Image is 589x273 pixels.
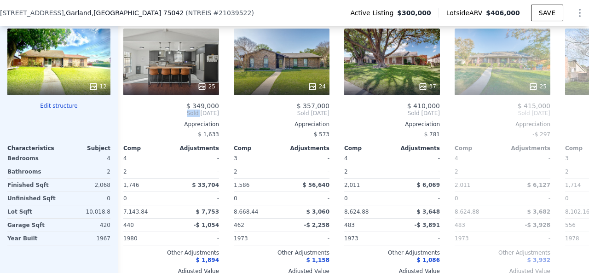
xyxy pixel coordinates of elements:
span: -$ 2,258 [304,222,329,228]
span: 8,624.88 [455,209,479,215]
div: 37 [418,82,436,91]
span: 2,011 [344,182,360,188]
span: 0 [344,195,348,202]
div: - [283,165,329,178]
span: Active Listing [350,8,397,17]
span: $ 357,000 [297,102,329,110]
div: Comp [455,145,502,152]
div: - [283,232,329,245]
span: 462 [234,222,244,228]
span: Sold [DATE] [123,110,219,117]
div: Garage Sqft [7,219,57,232]
span: 0 [455,195,458,202]
div: Other Adjustments [455,249,550,256]
span: 556 [565,222,576,228]
div: 1973 [234,232,280,245]
div: Comp [344,145,392,152]
span: $ 3,682 [527,209,550,215]
span: $ 573 [314,131,329,138]
span: $ 7,753 [196,209,219,215]
span: $ 33,704 [192,182,219,188]
span: 0 [565,195,569,202]
div: Other Adjustments [123,249,219,256]
span: 2,011 [455,182,470,188]
div: - [504,232,550,245]
span: $ 410,000 [407,102,440,110]
div: 1973 [455,232,501,245]
span: Sold [DATE] [234,110,329,117]
div: Other Adjustments [234,249,329,256]
span: $ 3,648 [417,209,440,215]
span: $ 6,127 [527,182,550,188]
span: -$ 297 [532,131,550,138]
span: $ 3,060 [306,209,329,215]
div: ( ) [185,8,254,17]
div: Year Built [7,232,57,245]
span: 4 [344,155,348,162]
div: 0 [61,192,110,205]
span: $ 781 [424,131,440,138]
div: Bathrooms [7,165,57,178]
span: # 21039522 [213,9,251,17]
div: - [283,152,329,165]
div: 1973 [344,232,390,245]
span: 3 [565,155,569,162]
div: 25 [197,82,215,91]
div: Characteristics [7,145,59,152]
div: Lot Sqft [7,205,57,218]
div: - [173,232,219,245]
span: $300,000 [397,8,431,17]
div: 1980 [123,232,169,245]
div: - [394,165,440,178]
span: $ 3,932 [527,257,550,263]
span: 1,714 [565,182,581,188]
span: $ 56,640 [302,182,329,188]
span: -$ 3,928 [525,222,550,228]
div: 2 [234,165,280,178]
div: Other Adjustments [344,249,440,256]
div: 2 [344,165,390,178]
div: 2 [455,165,501,178]
span: 483 [455,222,465,228]
span: $ 6,069 [417,182,440,188]
div: Adjustments [282,145,329,152]
span: , Garland [64,8,184,17]
div: 2 [123,165,169,178]
span: $406,000 [486,9,520,17]
div: 2,068 [61,179,110,192]
span: NTREIS [188,9,212,17]
div: 25 [529,82,547,91]
div: - [504,152,550,165]
span: 0 [123,195,127,202]
span: $ 415,000 [518,102,550,110]
div: Appreciation [123,121,219,128]
span: $ 1,158 [306,257,329,263]
span: -$ 1,054 [194,222,219,228]
span: 1,746 [123,182,139,188]
button: Show Options [571,4,589,22]
div: Unfinished Sqft [7,192,57,205]
div: 10,018.8 [61,205,110,218]
button: SAVE [531,5,563,21]
span: 8,668.44 [234,209,258,215]
div: Appreciation [455,121,550,128]
div: Comp [234,145,282,152]
div: Appreciation [344,121,440,128]
div: - [173,165,219,178]
div: 12 [89,82,107,91]
span: $ 349,000 [186,102,219,110]
span: 483 [344,222,355,228]
div: Bedrooms [7,152,57,165]
div: - [173,152,219,165]
div: Appreciation [234,121,329,128]
span: $ 1,086 [417,257,440,263]
div: 4 [61,152,110,165]
div: - [394,152,440,165]
span: $ 1,894 [196,257,219,263]
div: 24 [308,82,326,91]
span: -$ 3,891 [415,222,440,228]
span: 0 [234,195,237,202]
div: Comp [123,145,171,152]
span: 7,143.84 [123,209,148,215]
span: 4 [455,155,458,162]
